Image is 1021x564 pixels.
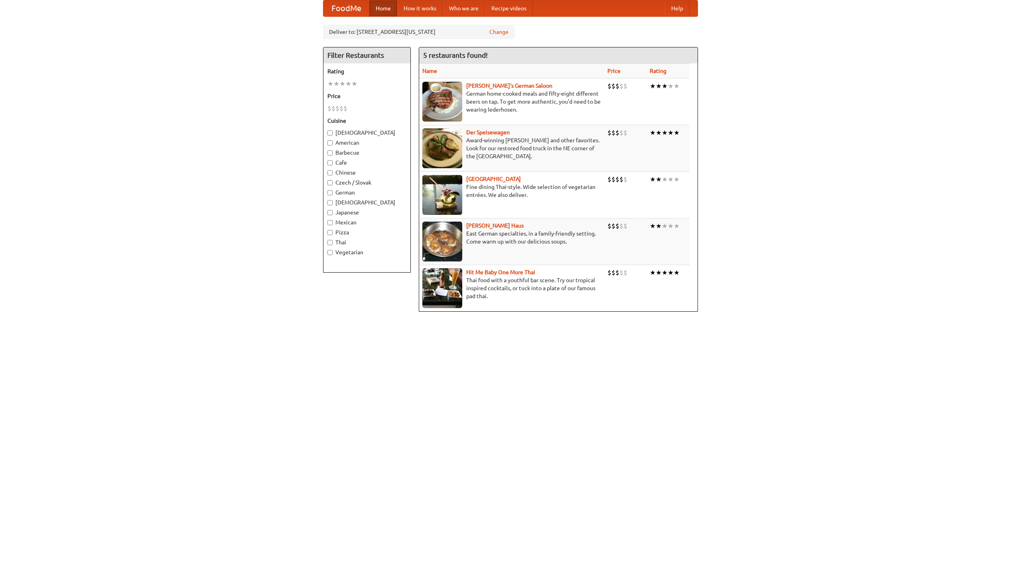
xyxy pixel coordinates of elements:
li: ★ [656,268,662,277]
li: ★ [674,268,680,277]
li: $ [607,268,611,277]
li: $ [623,268,627,277]
img: satay.jpg [422,175,462,215]
li: ★ [674,82,680,90]
label: Thai [327,238,406,246]
li: ★ [351,79,357,88]
input: [DEMOGRAPHIC_DATA] [327,200,333,205]
label: German [327,189,406,197]
li: ★ [656,128,662,137]
a: [GEOGRAPHIC_DATA] [466,176,521,182]
h5: Rating [327,67,406,75]
li: ★ [339,79,345,88]
li: ★ [656,175,662,184]
li: ★ [333,79,339,88]
li: ★ [650,82,656,90]
a: Help [665,0,690,16]
li: ★ [668,175,674,184]
a: [PERSON_NAME] Haus [466,222,524,229]
li: $ [619,82,623,90]
li: $ [615,82,619,90]
li: ★ [668,222,674,230]
img: babythai.jpg [422,268,462,308]
label: American [327,139,406,147]
li: ★ [656,82,662,90]
input: [DEMOGRAPHIC_DATA] [327,130,333,136]
p: Award-winning [PERSON_NAME] and other favorites. Look for our restored food truck in the NE corne... [422,136,601,160]
p: German home-cooked meals and fifty-eight different beers on tap. To get more authentic, you'd nee... [422,90,601,114]
a: Der Speisewagen [466,129,510,136]
a: FoodMe [323,0,369,16]
li: ★ [662,222,668,230]
li: $ [615,222,619,230]
input: American [327,140,333,145]
li: ★ [668,128,674,137]
label: Vegetarian [327,248,406,256]
li: $ [619,175,623,184]
img: esthers.jpg [422,82,462,122]
li: ★ [674,128,680,137]
a: Home [369,0,397,16]
li: ★ [650,268,656,277]
li: $ [623,82,627,90]
input: Vegetarian [327,250,333,255]
li: ★ [662,175,668,184]
li: $ [611,268,615,277]
li: $ [619,268,623,277]
input: Thai [327,240,333,245]
img: speisewagen.jpg [422,128,462,168]
li: $ [607,128,611,137]
div: Deliver to: [STREET_ADDRESS][US_STATE] [323,25,514,39]
label: Japanese [327,208,406,216]
li: $ [623,222,627,230]
input: Pizza [327,230,333,235]
label: Barbecue [327,149,406,157]
a: Name [422,68,437,74]
label: Mexican [327,218,406,226]
input: Chinese [327,170,333,175]
a: Price [607,68,621,74]
li: $ [619,222,623,230]
input: Mexican [327,220,333,225]
h5: Cuisine [327,117,406,125]
a: [PERSON_NAME]'s German Saloon [466,83,552,89]
label: Cafe [327,159,406,167]
label: Czech / Slovak [327,179,406,187]
li: ★ [662,82,668,90]
li: $ [619,128,623,137]
li: $ [623,175,627,184]
label: Chinese [327,169,406,177]
li: ★ [650,128,656,137]
input: German [327,190,333,195]
input: Czech / Slovak [327,180,333,185]
li: ★ [674,222,680,230]
li: ★ [327,79,333,88]
li: $ [331,104,335,113]
a: Who we are [443,0,485,16]
li: $ [615,268,619,277]
label: [DEMOGRAPHIC_DATA] [327,198,406,206]
h4: Filter Restaurants [323,47,410,63]
p: Thai food with a youthful bar scene. Try our tropical inspired cocktails, or tuck into a plate of... [422,276,601,300]
label: [DEMOGRAPHIC_DATA] [327,129,406,137]
li: $ [623,128,627,137]
li: ★ [662,268,668,277]
ng-pluralize: 5 restaurants found! [423,51,488,59]
li: $ [607,82,611,90]
p: Fine dining Thai-style. Wide selection of vegetarian entrées. We also deliver. [422,183,601,199]
li: ★ [650,222,656,230]
a: Change [489,28,509,36]
li: $ [615,128,619,137]
li: $ [335,104,339,113]
li: $ [339,104,343,113]
a: Hit Me Baby One More Thai [466,269,535,275]
li: ★ [674,175,680,184]
li: $ [327,104,331,113]
li: $ [615,175,619,184]
h5: Price [327,92,406,100]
